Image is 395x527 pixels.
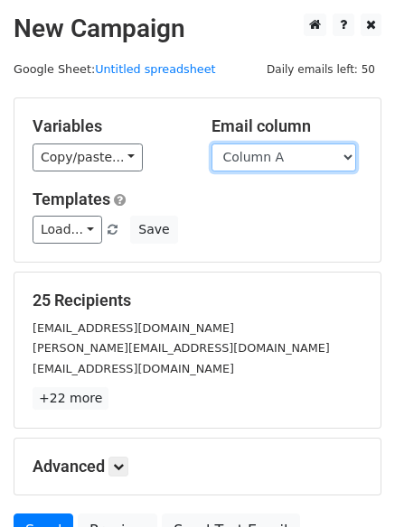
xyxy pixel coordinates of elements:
[33,387,108,410] a: +22 more
[33,321,234,335] small: [EMAIL_ADDRESS][DOMAIN_NAME]
[95,62,215,76] a: Untitled spreadsheet
[305,440,395,527] iframe: Chat Widget
[260,62,381,76] a: Daily emails left: 50
[33,291,362,310] h5: 25 Recipients
[33,143,143,171] a: Copy/paste...
[14,14,381,44] h2: New Campaign
[33,190,110,208] a: Templates
[212,116,363,136] h5: Email column
[260,60,381,79] span: Daily emails left: 50
[33,341,330,355] small: [PERSON_NAME][EMAIL_ADDRESS][DOMAIN_NAME]
[130,216,177,244] button: Save
[33,216,102,244] a: Load...
[33,362,234,375] small: [EMAIL_ADDRESS][DOMAIN_NAME]
[33,457,362,476] h5: Advanced
[14,62,216,76] small: Google Sheet:
[33,116,184,136] h5: Variables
